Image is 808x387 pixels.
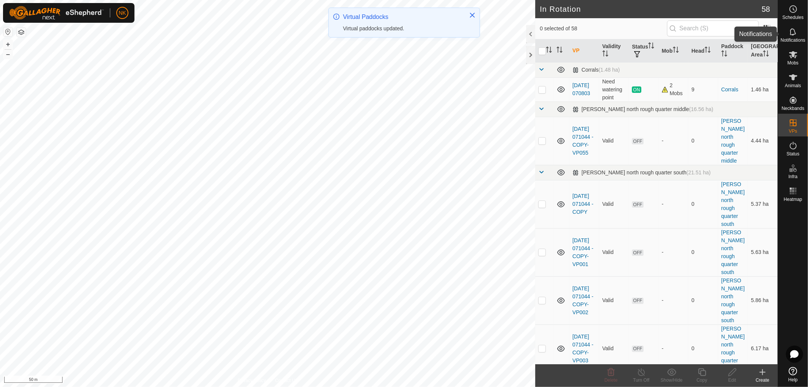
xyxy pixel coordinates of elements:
div: Copy [687,377,717,384]
button: + [3,40,13,49]
span: NK [119,9,126,17]
td: Valid [599,276,629,324]
div: Virtual Paddocks [343,13,461,22]
span: ON [632,86,641,93]
span: Animals [785,83,801,88]
span: OFF [632,298,643,304]
input: Search (S) [667,20,759,36]
p-sorticon: Activate to sort [546,48,552,54]
span: OFF [632,201,643,208]
a: Privacy Policy [238,377,266,384]
span: VPs [789,129,797,133]
span: Status [786,152,799,156]
a: [PERSON_NAME] north rough quarter south [721,181,745,227]
div: - [662,345,686,353]
th: VP [569,39,599,63]
span: Mobs [788,61,799,65]
a: [PERSON_NAME] north rough quarter south [721,229,745,275]
p-sorticon: Activate to sort [763,52,769,58]
span: 0 selected of 58 [540,25,667,33]
th: Validity [599,39,629,63]
button: Close [467,10,478,20]
td: 1.46 ha [748,77,778,102]
td: Valid [599,228,629,276]
th: Head [688,39,718,63]
p-sorticon: Activate to sort [673,48,679,54]
span: Infra [788,174,797,179]
div: [PERSON_NAME] north rough quarter middle [572,106,713,113]
span: Heatmap [784,197,802,202]
div: 2 Mobs [662,81,686,97]
div: Corrals [572,67,620,73]
a: [DATE] 071044 - COPY-VP001 [572,237,593,267]
th: Status [629,39,659,63]
div: Create [747,377,778,384]
p-sorticon: Activate to sort [721,52,727,58]
span: (16.56 ha) [689,106,713,112]
a: Corrals [721,86,738,92]
a: [DATE] 071044 - COPY-VP002 [572,285,593,315]
h2: In Rotation [540,5,762,14]
td: 0 [688,228,718,276]
td: 0 [688,324,718,373]
span: (1.48 ha) [599,67,620,73]
a: [DATE] 071044 - COPY [572,193,593,215]
button: Map Layers [17,28,26,37]
a: [PERSON_NAME] north rough quarter south [721,277,745,323]
div: [PERSON_NAME] north rough quarter south [572,169,711,176]
td: Need watering point [599,77,629,102]
button: Reset Map [3,27,13,36]
span: Neckbands [781,106,804,111]
p-sorticon: Activate to sort [705,48,711,54]
div: - [662,200,686,208]
td: Valid [599,117,629,165]
div: Virtual paddocks updated. [343,25,461,33]
div: - [662,137,686,145]
a: [PERSON_NAME] north rough quarter south [721,326,745,371]
td: Valid [599,180,629,228]
td: 6.17 ha [748,324,778,373]
a: Help [778,364,808,385]
p-sorticon: Activate to sort [556,48,563,54]
a: Contact Us [275,377,297,384]
td: 5.37 ha [748,180,778,228]
a: [DATE] 071044 - COPY-VP055 [572,126,593,156]
td: 0 [688,180,718,228]
td: 4.44 ha [748,117,778,165]
p-sorticon: Activate to sort [602,52,608,58]
a: [DATE] 071044 - COPY-VP003 [572,334,593,363]
span: OFF [632,346,643,352]
td: 5.63 ha [748,228,778,276]
p-sorticon: Activate to sort [648,44,654,50]
span: (21.51 ha) [686,169,711,175]
th: Paddock [718,39,748,63]
span: Help [788,378,798,382]
div: - [662,248,686,256]
th: [GEOGRAPHIC_DATA] Area [748,39,778,63]
span: Notifications [781,38,805,42]
a: [PERSON_NAME] north rough quarter middle [721,118,745,164]
td: Valid [599,324,629,373]
span: Delete [605,378,618,383]
a: [DATE] 070803 [572,82,590,96]
div: Show/Hide [656,377,687,384]
div: Turn Off [626,377,656,384]
span: Schedules [782,15,803,20]
span: OFF [632,249,643,256]
span: 58 [762,3,770,15]
span: OFF [632,138,643,144]
button: – [3,50,13,59]
td: 9 [688,77,718,102]
td: 0 [688,276,718,324]
td: 0 [688,117,718,165]
th: Mob [659,39,689,63]
img: Gallagher Logo [9,6,104,20]
div: Edit [717,377,747,384]
div: - [662,296,686,304]
td: 5.86 ha [748,276,778,324]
